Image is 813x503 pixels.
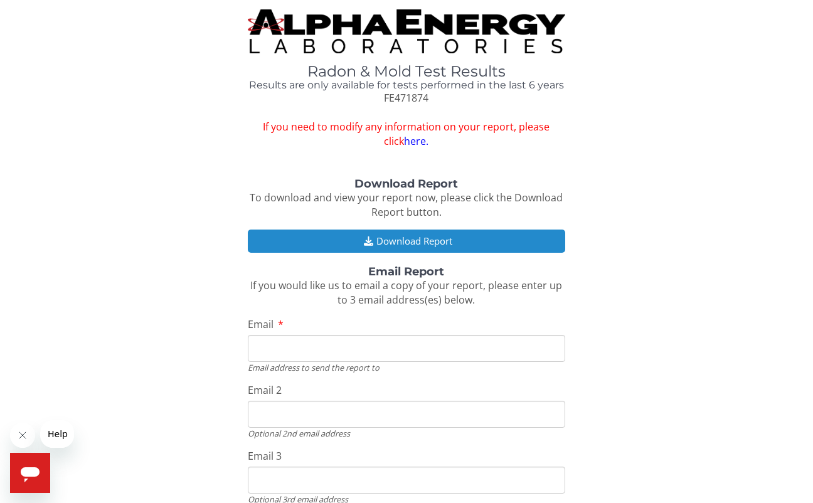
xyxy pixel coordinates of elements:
span: If you would like us to email a copy of your report, please enter up to 3 email address(es) below. [250,278,562,307]
span: To download and view your report now, please click the Download Report button. [250,191,563,219]
span: If you need to modify any information on your report, please click [248,120,565,149]
button: Download Report [248,230,565,253]
div: Optional 2nd email address [248,428,565,439]
strong: Email Report [368,265,444,278]
span: Email [248,317,274,331]
div: Email address to send the report to [248,362,565,373]
iframe: Message from company [40,420,74,448]
iframe: Button to launch messaging window [10,453,50,493]
strong: Download Report [354,177,458,191]
img: TightCrop.jpg [248,9,565,53]
iframe: Close message [10,423,35,448]
span: Email 2 [248,383,282,397]
h1: Radon & Mold Test Results [248,63,565,80]
span: Email 3 [248,449,282,463]
h4: Results are only available for tests performed in the last 6 years [248,80,565,91]
span: FE471874 [384,91,428,105]
a: here. [404,134,428,148]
